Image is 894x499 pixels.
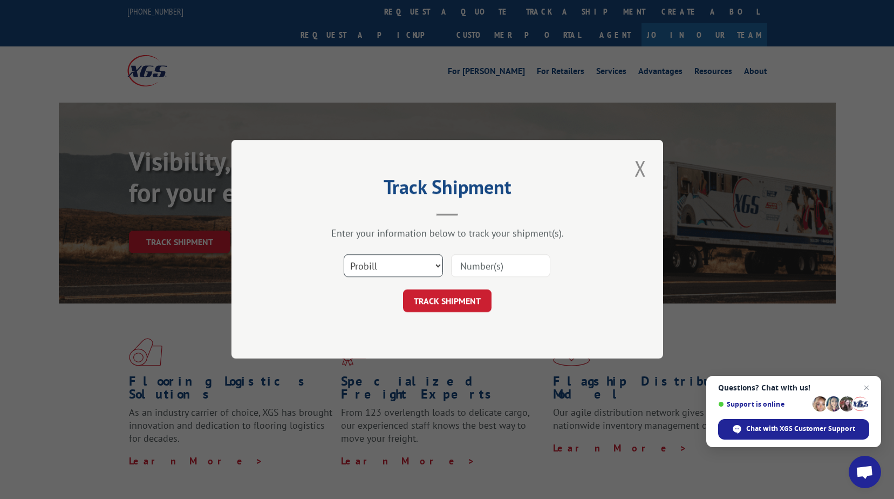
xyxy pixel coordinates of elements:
button: Close modal [631,153,650,183]
button: TRACK SHIPMENT [403,290,492,313]
input: Number(s) [451,255,550,278]
span: Questions? Chat with us! [718,383,869,392]
div: Enter your information below to track your shipment(s). [285,227,609,240]
span: Chat with XGS Customer Support [718,419,869,440]
span: Chat with XGS Customer Support [746,424,855,434]
h2: Track Shipment [285,179,609,200]
a: Open chat [849,456,881,488]
span: Support is online [718,400,809,408]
